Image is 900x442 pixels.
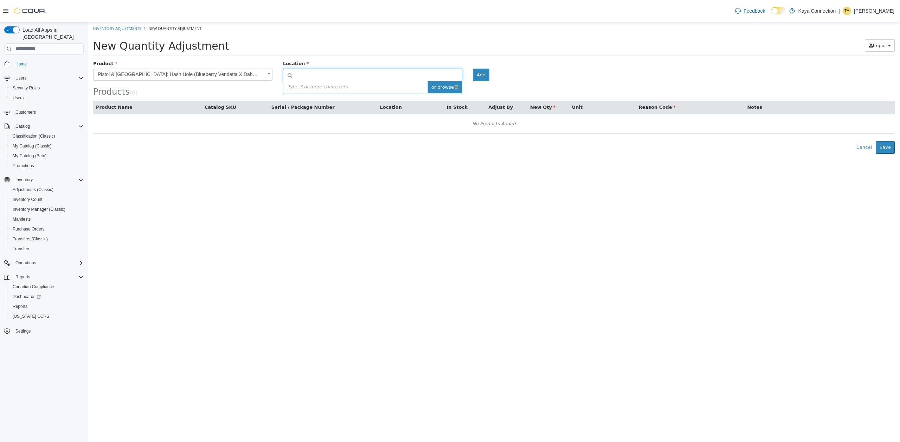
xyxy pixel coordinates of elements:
[13,133,55,139] span: Classification (Classic)
[5,18,141,30] span: New Quantity Adjustment
[13,85,40,91] span: Security Roles
[13,246,30,252] span: Transfers
[400,82,426,89] button: Adjust By
[7,244,86,254] button: Transfers
[10,185,56,194] a: Adjustments (Classic)
[13,187,53,192] span: Adjustments (Classic)
[13,294,41,299] span: Dashboards
[838,7,840,15] p: |
[10,312,52,321] a: [US_STATE] CCRS
[7,131,86,141] button: Classification (Classic)
[7,204,86,214] button: Inventory Manager (Classic)
[10,132,84,140] span: Classification (Classic)
[13,284,54,290] span: Canadian Compliance
[5,4,53,9] a: Inventory Adjustments
[13,326,84,335] span: Settings
[13,176,36,184] button: Inventory
[844,7,849,15] span: TA
[10,225,84,233] span: Purchase Orders
[1,59,86,69] button: Home
[15,260,36,266] span: Operations
[10,215,33,223] a: Manifests
[13,122,84,131] span: Catalog
[7,93,86,103] button: Users
[10,162,37,170] a: Promotions
[484,82,496,89] button: Unit
[13,74,84,82] span: Users
[10,152,84,160] span: My Catalog (Beta)
[13,207,65,212] span: Inventory Manager (Classic)
[765,119,788,132] button: Cancel
[15,177,33,183] span: Inventory
[10,132,58,140] a: Classification (Classic)
[5,46,185,58] a: Pistol & [GEOGRAPHIC_DATA]: Hash Hole (Blueberry Vendetta X Dabbleberry) 2.25g
[843,7,851,15] div: Tim A
[13,197,43,202] span: Inventory Count
[13,216,31,222] span: Manifests
[10,195,84,204] span: Inventory Count
[13,122,33,131] button: Catalog
[854,7,894,15] p: [PERSON_NAME]
[10,245,33,253] a: Transfers
[10,205,84,214] span: Inventory Manager (Classic)
[7,224,86,234] button: Purchase Orders
[13,153,47,159] span: My Catalog (Beta)
[13,259,39,267] button: Operations
[13,59,84,68] span: Home
[7,141,86,151] button: My Catalog (Classic)
[292,82,315,89] button: Location
[13,60,30,68] a: Home
[7,83,86,93] button: Security Roles
[117,82,150,89] button: Catalog SKU
[385,46,401,59] button: Add
[13,259,84,267] span: Operations
[13,108,39,116] a: Customers
[7,311,86,321] button: [US_STATE] CCRS
[771,7,786,14] input: Dark Mode
[15,124,30,129] span: Catalog
[7,292,86,302] a: Dashboards
[732,4,768,18] a: Feedback
[10,185,84,194] span: Adjustments (Classic)
[6,47,175,58] span: Pistol & [GEOGRAPHIC_DATA]: Hash Hole (Blueberry Vendetta X Dabbleberry) 2.25g
[1,258,86,268] button: Operations
[10,302,30,311] a: Reports
[13,95,24,101] span: Users
[13,314,49,319] span: [US_STATE] CCRS
[10,94,84,102] span: Users
[551,82,588,88] span: Reason Code
[15,328,31,334] span: Settings
[13,176,84,184] span: Inventory
[13,273,84,281] span: Reports
[15,274,30,280] span: Reports
[7,195,86,204] button: Inventory Count
[10,84,84,92] span: Security Roles
[10,142,84,150] span: My Catalog (Classic)
[1,107,86,117] button: Customers
[13,327,33,335] a: Settings
[359,82,381,89] button: In Stock
[7,151,86,161] button: My Catalog (Beta)
[788,119,807,132] button: Save
[7,214,86,224] button: Manifests
[744,7,765,14] span: Feedback
[13,74,29,82] button: Users
[15,109,36,115] span: Customers
[10,235,51,243] a: Transfers (Classic)
[5,65,42,75] span: Products
[8,82,46,89] button: Product Name
[777,17,807,30] button: Import
[442,82,468,88] span: New Qty
[7,302,86,311] button: Reports
[10,235,84,243] span: Transfers (Classic)
[1,326,86,336] button: Settings
[13,236,48,242] span: Transfers (Classic)
[1,73,86,83] button: Users
[10,292,44,301] a: Dashboards
[15,75,26,81] span: Users
[13,143,52,149] span: My Catalog (Classic)
[10,96,802,107] div: No Products Added
[13,273,33,281] button: Reports
[10,292,84,301] span: Dashboards
[195,39,221,44] span: Location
